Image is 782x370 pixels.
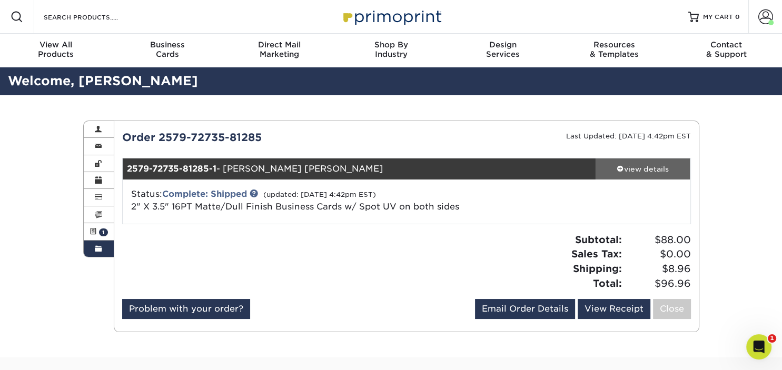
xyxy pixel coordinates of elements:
[703,13,733,22] span: MY CART
[670,40,782,49] span: Contact
[768,334,776,343] span: 1
[475,299,575,319] a: Email Order Details
[123,188,501,213] div: Status:
[596,158,690,179] a: view details
[746,334,771,359] iframe: Intercom live chat
[575,234,622,245] strong: Subtotal:
[335,40,447,49] span: Shop By
[670,40,782,59] div: & Support
[578,299,650,319] a: View Receipt
[223,34,335,67] a: Direct MailMarketing
[131,202,459,212] a: 2" X 3.5" 16PT Matte/Dull Finish Business Cards w/ Spot UV on both sides
[223,40,335,49] span: Direct Mail
[223,40,335,59] div: Marketing
[99,228,108,236] span: 1
[447,34,559,67] a: DesignServices
[573,263,622,274] strong: Shipping:
[447,40,559,59] div: Services
[625,262,691,276] span: $8.96
[335,34,447,67] a: Shop ByIndustry
[162,189,247,199] a: Complete: Shipped
[593,277,622,289] strong: Total:
[335,40,447,59] div: Industry
[670,34,782,67] a: Contact& Support
[653,299,691,319] a: Close
[3,338,90,366] iframe: Google Customer Reviews
[625,276,691,291] span: $96.96
[112,40,223,59] div: Cards
[571,248,622,259] strong: Sales Tax:
[447,40,559,49] span: Design
[127,164,216,174] strong: 2579-72735-81285-1
[122,299,250,319] a: Problem with your order?
[559,34,670,67] a: Resources& Templates
[596,164,690,174] div: view details
[735,13,740,21] span: 0
[625,233,691,247] span: $88.00
[339,5,444,28] img: Primoprint
[114,129,407,145] div: Order 2579-72735-81285
[625,247,691,262] span: $0.00
[43,11,145,23] input: SEARCH PRODUCTS.....
[112,40,223,49] span: Business
[566,132,691,140] small: Last Updated: [DATE] 4:42pm EST
[263,191,376,198] small: (updated: [DATE] 4:42pm EST)
[559,40,670,49] span: Resources
[84,223,114,240] a: 1
[112,34,223,67] a: BusinessCards
[123,158,596,179] div: - [PERSON_NAME] [PERSON_NAME]
[559,40,670,59] div: & Templates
